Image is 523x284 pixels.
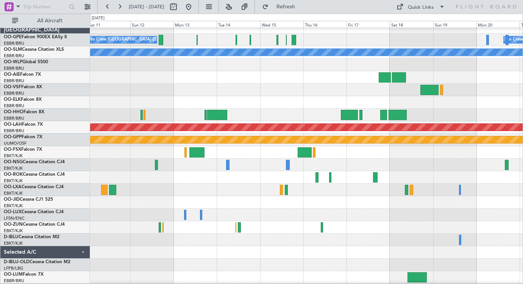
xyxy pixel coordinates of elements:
a: EBKT/KJK [4,190,23,196]
a: OO-LAHFalcon 7X [4,122,43,127]
a: OO-GPPFalcon 7X [4,135,42,139]
a: OO-ZUNCessna Citation CJ4 [4,222,65,227]
a: OO-VSFFalcon 8X [4,85,42,89]
button: All Aircraft [8,15,82,27]
a: OO-SLMCessna Citation XLS [4,47,64,52]
a: EBBR/BRU [4,41,24,46]
span: OO-ROK [4,172,23,177]
span: OO-NSG [4,160,23,164]
span: OO-SLM [4,47,22,52]
span: Refresh [270,4,302,9]
a: D-IBLU-OLDCessna Citation M2 [4,260,70,264]
div: No Crew [GEOGRAPHIC_DATA] ([GEOGRAPHIC_DATA] National) [89,34,216,45]
a: EBKT/KJK [4,165,23,171]
a: EBKT/KJK [4,178,23,184]
span: OO-HHO [4,110,23,114]
span: OO-WLP [4,60,22,64]
div: [DATE] [92,15,105,22]
input: Trip Number [23,1,67,12]
a: EBBR/BRU [4,66,24,71]
div: Sun 12 [130,21,173,28]
a: UUMO/OSF [4,140,27,146]
a: OO-LUXCessna Citation CJ4 [4,210,64,214]
a: EBBR/BRU [4,78,24,84]
span: OO-LAH [4,122,22,127]
div: Sat 11 [87,21,130,28]
span: OO-LUX [4,210,22,214]
span: OO-FSX [4,147,21,152]
span: D-IBLU-OLD [4,260,30,264]
div: Mon 13 [173,21,217,28]
a: OO-WLPGlobal 5500 [4,60,48,64]
a: LFSN/ENC [4,215,25,221]
div: Thu 16 [303,21,347,28]
a: EBKT/KJK [4,228,23,234]
a: OO-NSGCessna Citation CJ4 [4,160,65,164]
span: OO-LXA [4,185,22,189]
span: [DATE] - [DATE] [129,3,164,10]
a: OO-HHOFalcon 8X [4,110,44,114]
a: EBBR/BRU [4,128,24,134]
div: Mon 20 [476,21,520,28]
span: All Aircraft [20,18,80,23]
div: Tue 14 [217,21,260,28]
a: OO-LUMFalcon 7X [4,272,44,277]
span: OO-GPP [4,135,22,139]
div: Sat 18 [390,21,433,28]
a: EBBR/BRU [4,115,24,121]
a: EBBR/BRU [4,91,24,96]
span: D-IBLU [4,235,19,239]
a: EBKT/KJK [4,240,23,246]
a: EBBR/BRU [4,53,24,59]
a: OO-JIDCessna CJ1 525 [4,197,53,202]
a: OO-ELKFalcon 8X [4,97,42,102]
span: OO-VSF [4,85,21,89]
span: OO-ZUN [4,222,23,227]
a: D-IBLUCessna Citation M2 [4,235,59,239]
span: OO-JID [4,197,20,202]
div: Quick Links [408,4,434,11]
a: OO-AIEFalcon 7X [4,72,41,77]
a: OO-ROKCessna Citation CJ4 [4,172,65,177]
a: OO-FSXFalcon 7X [4,147,42,152]
a: EBBR/BRU [4,278,24,284]
span: OO-LUM [4,272,23,277]
a: OO-LXACessna Citation CJ4 [4,185,64,189]
span: OO-ELK [4,97,21,102]
a: LFPB/LBG [4,265,23,271]
span: OO-GPE [4,35,22,39]
a: OO-GPEFalcon 900EX EASy II [4,35,67,39]
span: OO-AIE [4,72,20,77]
div: Sun 19 [433,21,476,28]
div: Wed 15 [260,21,303,28]
button: Quick Links [393,1,449,13]
a: EBKT/KJK [4,203,23,209]
div: Fri 17 [347,21,390,28]
a: EBBR/BRU [4,103,24,109]
a: EBKT/KJK [4,153,23,159]
button: Refresh [259,1,304,13]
